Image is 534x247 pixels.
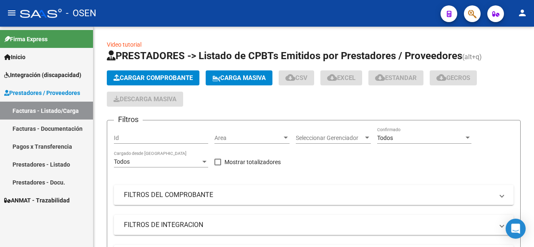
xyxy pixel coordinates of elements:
[113,95,176,103] span: Descarga Masiva
[4,196,70,205] span: ANMAT - Trazabilidad
[327,74,355,82] span: EXCEL
[506,219,526,239] div: Open Intercom Messenger
[107,50,462,62] span: PRESTADORES -> Listado de CPBTs Emitidos por Prestadores / Proveedores
[279,70,314,85] button: CSV
[4,70,81,80] span: Integración (discapacidad)
[114,114,143,125] h3: Filtros
[377,135,393,141] span: Todos
[214,135,282,142] span: Area
[436,72,446,82] mat-icon: cloud_download
[436,74,470,82] span: Gecros
[285,74,307,82] span: CSV
[4,88,80,97] span: Prestadores / Proveedores
[327,72,337,82] mat-icon: cloud_download
[124,220,494,230] mat-panel-title: FILTROS DE INTEGRACION
[7,8,17,18] mat-icon: menu
[107,41,141,48] a: Video tutorial
[107,92,183,107] button: Descarga Masiva
[462,53,482,61] span: (alt+q)
[206,70,272,85] button: Carga Masiva
[212,74,266,82] span: Carga Masiva
[430,70,477,85] button: Gecros
[107,70,199,85] button: Cargar Comprobante
[4,35,48,44] span: Firma Express
[107,92,183,107] app-download-masive: Descarga masiva de comprobantes (adjuntos)
[224,157,281,167] span: Mostrar totalizadores
[124,190,494,200] mat-panel-title: FILTROS DEL COMPROBANTE
[114,185,514,205] mat-expansion-panel-header: FILTROS DEL COMPROBANTE
[285,72,295,82] mat-icon: cloud_download
[320,70,362,85] button: EXCEL
[66,4,96,22] span: - OSEN
[517,8,527,18] mat-icon: person
[4,52,25,62] span: Inicio
[296,135,363,142] span: Seleccionar Gerenciador
[368,70,423,85] button: Estandar
[375,74,417,82] span: Estandar
[114,215,514,235] mat-expansion-panel-header: FILTROS DE INTEGRACION
[375,72,385,82] mat-icon: cloud_download
[114,158,130,165] span: Todos
[113,74,193,82] span: Cargar Comprobante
